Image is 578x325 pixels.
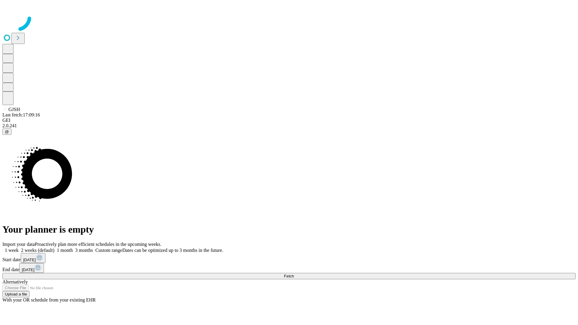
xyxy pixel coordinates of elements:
[22,268,34,272] span: [DATE]
[23,258,36,262] span: [DATE]
[2,253,576,263] div: Start date
[2,273,576,279] button: Fetch
[75,248,93,253] span: 3 months
[2,118,576,123] div: GEI
[2,224,576,235] h1: Your planner is empty
[21,253,45,263] button: [DATE]
[5,248,19,253] span: 1 week
[57,248,73,253] span: 1 month
[21,248,54,253] span: 2 weeks (default)
[2,112,40,117] span: Last fetch: 17:09:16
[19,263,44,273] button: [DATE]
[35,242,161,247] span: Proactively plan more efficient schedules in the upcoming weeks.
[2,263,576,273] div: End date
[122,248,223,253] span: Dates can be optimized up to 3 months in the future.
[2,297,96,302] span: With your OR schedule from your existing EHR
[2,123,576,128] div: 2.0.241
[2,128,11,135] button: @
[8,107,20,112] span: GJSH
[284,274,294,278] span: Fetch
[95,248,122,253] span: Custom range
[5,129,9,134] span: @
[2,279,28,284] span: Alternatively
[2,242,35,247] span: Import your data
[2,291,30,297] button: Upload a file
